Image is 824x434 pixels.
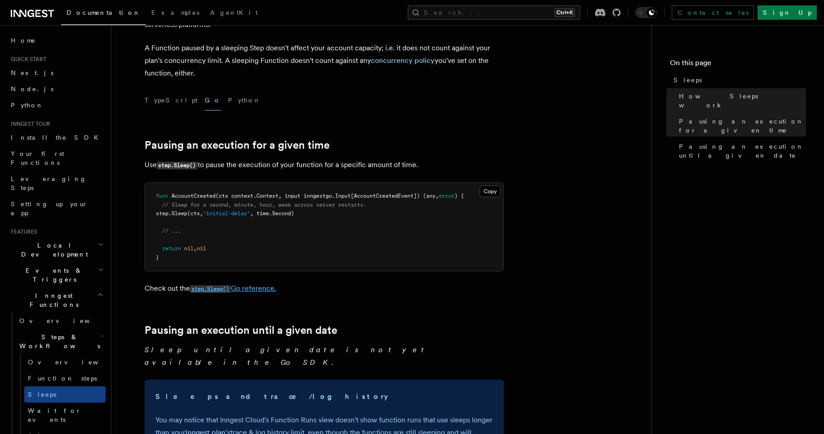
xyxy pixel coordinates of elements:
[16,329,106,354] button: Steps & Workflows
[679,142,806,160] span: Pausing an execution until a given date
[480,186,501,197] button: Copy
[11,36,36,45] span: Home
[28,375,97,382] span: Function steps
[11,175,87,191] span: Leveraging Steps
[7,262,106,288] button: Events & Triggers
[145,345,428,367] em: Sleep until a given date is not yet available in the Go SDK.
[7,291,97,309] span: Inngest Functions
[7,241,98,259] span: Local Development
[28,359,120,366] span: Overview
[145,90,198,111] button: TypeScript
[7,288,106,313] button: Inngest Functions
[11,69,53,76] span: Next.js
[28,391,56,398] span: Sleeps
[371,56,435,65] a: concurrency policy
[61,3,146,25] a: Documentation
[24,354,106,370] a: Overview
[7,81,106,97] a: Node.js
[162,228,181,234] span: // ...
[679,117,806,135] span: Pausing an execution for a given time
[19,317,112,324] span: Overview
[16,313,106,329] a: Overview
[145,42,504,80] p: A Function paused by a sleeping Step doesn't affect your account capacity; i.e. it does not count...
[155,392,388,401] strong: Sleeps and trace/log history
[210,9,258,16] span: AgentKit
[203,210,250,217] span: "initial-delay"
[228,90,261,111] button: Python
[145,282,504,295] p: Check out the
[11,200,88,217] span: Setting up your app
[156,193,168,199] span: func
[7,97,106,113] a: Python
[7,171,106,196] a: Leveraging Steps
[11,85,53,93] span: Node.js
[205,3,263,24] a: AgentKit
[11,102,44,109] span: Python
[16,332,100,350] span: Steps & Workflows
[24,370,106,386] a: Function steps
[408,5,580,20] button: Search...Ctrl+K
[675,113,806,138] a: Pausing an execution for a given time
[250,210,294,217] span: , time.Second)
[7,32,106,49] a: Home
[7,146,106,171] a: Your first Functions
[156,254,159,261] span: }
[439,193,454,199] span: error
[679,92,806,110] span: How Sleeps work
[28,407,81,423] span: Wait for events
[190,284,276,292] a: step.Sleep()Go reference.
[216,193,439,199] span: (ctx context.Context, input inngestgo.Input[AccountCreatedEvent]) (any,
[670,58,806,72] h4: On this page
[162,245,181,252] span: return
[675,88,806,113] a: How Sleeps work
[24,386,106,403] a: Sleeps
[157,162,198,169] code: step.Sleep()
[146,3,205,24] a: Examples
[24,403,106,428] a: Wait for events
[156,210,172,217] span: step.
[151,9,199,16] span: Examples
[7,228,37,235] span: Features
[675,138,806,164] a: Pausing an execution until a given date
[172,193,216,199] span: AccountCreated
[66,9,141,16] span: Documentation
[670,72,806,88] a: Sleeps
[7,129,106,146] a: Install the SDK
[172,210,187,217] span: Sleep
[145,159,504,172] p: Use to pause the execution of your function for a specific amount of time.
[205,90,221,111] button: Go
[197,245,206,252] span: nil
[7,65,106,81] a: Next.js
[11,150,64,166] span: Your first Functions
[674,75,702,84] span: Sleeps
[555,8,575,17] kbd: Ctrl+K
[11,134,104,141] span: Install the SDK
[184,245,194,252] span: nil
[7,120,50,128] span: Inngest tour
[194,245,197,252] span: ,
[187,210,203,217] span: (ctx,
[635,7,657,18] button: Toggle dark mode
[145,324,337,337] a: Pausing an execution until a given date
[145,139,330,151] a: Pausing an execution for a given time
[7,266,98,284] span: Events & Triggers
[758,5,817,20] a: Sign Up
[7,196,106,221] a: Setting up your app
[7,237,106,262] button: Local Development
[454,193,464,199] span: ) {
[190,285,231,293] code: step.Sleep()
[672,5,754,20] a: Contact sales
[7,56,46,63] span: Quick start
[162,202,366,208] span: // Sleep for a second, minute, hour, week across server restarts.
